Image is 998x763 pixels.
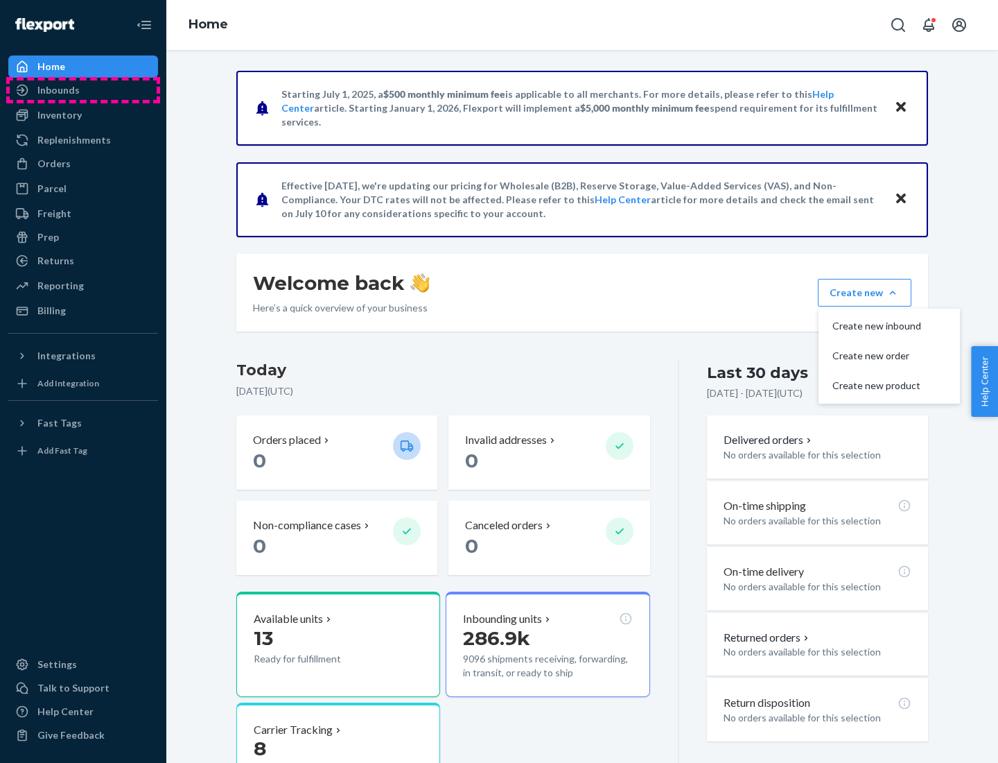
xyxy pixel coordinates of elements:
[8,701,158,723] a: Help Center
[236,501,437,575] button: Non-compliance cases 0
[945,11,973,39] button: Open account menu
[281,87,881,129] p: Starting July 1, 2025, a is applicable to all merchants. For more details, please refer to this a...
[8,226,158,248] a: Prep
[915,11,943,39] button: Open notifications
[8,129,158,151] a: Replenishments
[724,448,911,462] p: No orders available for this selection
[448,415,649,490] button: Invalid addresses 0
[236,384,650,398] p: [DATE] ( UTC )
[177,5,239,45] ol: breadcrumbs
[37,133,111,147] div: Replenishments
[254,722,333,738] p: Carrier Tracking
[8,275,158,297] a: Reporting
[254,652,382,666] p: Ready for fulfillment
[253,271,430,295] h1: Welcome back
[724,432,814,448] button: Delivered orders
[821,311,957,341] button: Create new inbound
[892,98,910,118] button: Close
[8,203,158,225] a: Freight
[595,194,651,205] a: Help Center
[37,60,65,74] div: Home
[15,18,74,32] img: Flexport logo
[8,79,158,101] a: Inbounds
[8,677,158,699] a: Talk to Support
[236,592,440,697] button: Available units13Ready for fulfillment
[37,83,80,97] div: Inbounds
[8,178,158,200] a: Parcel
[37,230,59,244] div: Prep
[724,630,812,646] button: Returned orders
[37,182,67,196] div: Parcel
[37,254,74,268] div: Returns
[37,445,87,456] div: Add Fast Tag
[37,728,105,742] div: Give Feedback
[8,300,158,322] a: Billing
[463,652,632,680] p: 9096 shipments receiving, forwarding, in transit, or ready to ship
[724,695,810,711] p: Return disposition
[130,11,158,39] button: Close Navigation
[8,372,158,395] a: Add Integration
[236,359,650,381] h3: Today
[8,345,158,367] button: Integrations
[465,534,478,558] span: 0
[37,157,71,171] div: Orders
[465,517,543,533] p: Canceled orders
[189,17,228,32] a: Home
[8,724,158,746] button: Give Feedback
[253,534,266,558] span: 0
[446,592,649,697] button: Inbounding units286.9k9096 shipments receiving, forwarding, in transit, or ready to ship
[8,653,158,676] a: Settings
[8,412,158,434] button: Fast Tags
[463,626,530,650] span: 286.9k
[410,273,430,293] img: hand-wave emoji
[971,346,998,417] button: Help Center
[465,432,547,448] p: Invalid addresses
[254,626,273,650] span: 13
[253,517,361,533] p: Non-compliance cases
[37,658,77,671] div: Settings
[724,645,911,659] p: No orders available for this selection
[707,386,803,400] p: [DATE] - [DATE] ( UTC )
[253,301,430,315] p: Here’s a quick overview of your business
[818,279,911,307] button: Create newCreate new inboundCreate new orderCreate new product
[884,11,912,39] button: Open Search Box
[832,381,921,391] span: Create new product
[8,55,158,78] a: Home
[821,341,957,371] button: Create new order
[383,88,505,100] span: $500 monthly minimum fee
[448,501,649,575] button: Canceled orders 0
[724,514,911,528] p: No orders available for this selection
[281,179,881,221] p: Effective [DATE], we're updating our pricing for Wholesale (B2B), Reserve Storage, Value-Added Se...
[832,321,921,331] span: Create new inbound
[236,415,437,490] button: Orders placed 0
[892,189,910,209] button: Close
[465,449,478,472] span: 0
[821,371,957,401] button: Create new product
[37,304,66,318] div: Billing
[37,705,94,719] div: Help Center
[8,153,158,175] a: Orders
[832,351,921,361] span: Create new order
[37,279,84,293] div: Reporting
[707,362,808,384] div: Last 30 days
[253,432,321,448] p: Orders placed
[253,449,266,472] span: 0
[8,440,158,462] a: Add Fast Tag
[724,498,806,514] p: On-time shipping
[724,711,911,725] p: No orders available for this selection
[254,611,323,627] p: Available units
[8,104,158,126] a: Inventory
[463,611,542,627] p: Inbounding units
[37,377,99,389] div: Add Integration
[8,250,158,272] a: Returns
[254,737,266,760] span: 8
[580,102,710,114] span: $5,000 monthly minimum fee
[724,580,911,594] p: No orders available for this selection
[37,416,82,430] div: Fast Tags
[37,681,110,695] div: Talk to Support
[724,564,804,580] p: On-time delivery
[37,349,96,363] div: Integrations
